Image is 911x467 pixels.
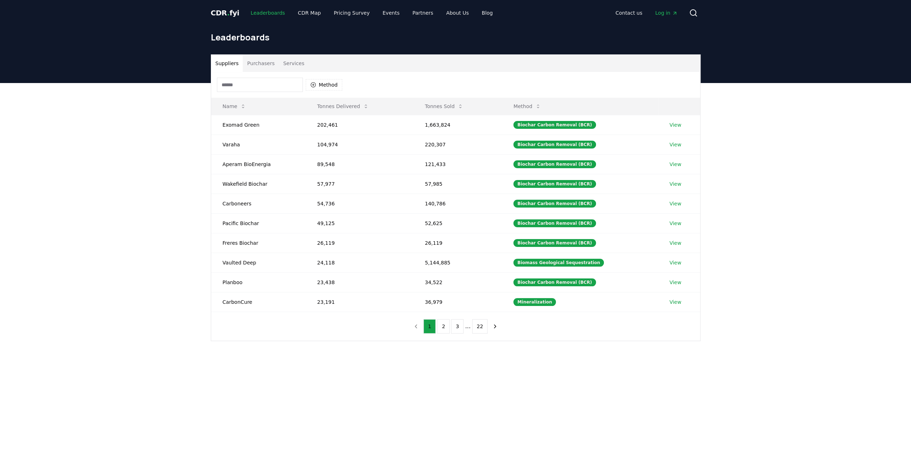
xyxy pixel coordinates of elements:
td: 36,979 [413,292,502,312]
td: 57,985 [413,174,502,194]
div: Biochar Carbon Removal (BCR) [513,200,596,208]
h1: Leaderboards [211,31,701,43]
button: Tonnes Sold [419,99,469,113]
div: Biochar Carbon Removal (BCR) [513,121,596,129]
div: Biochar Carbon Removal (BCR) [513,141,596,149]
a: About Us [440,6,474,19]
td: CarbonCure [211,292,306,312]
a: View [669,220,681,227]
td: 34,522 [413,272,502,292]
a: View [669,298,681,306]
a: View [669,239,681,247]
td: Exomad Green [211,115,306,135]
td: 220,307 [413,135,502,154]
button: Method [306,79,343,91]
a: View [669,141,681,148]
div: Biochar Carbon Removal (BCR) [513,180,596,188]
button: 22 [472,319,488,334]
td: 49,125 [306,213,413,233]
div: Biochar Carbon Removal (BCR) [513,239,596,247]
button: Name [217,99,252,113]
li: ... [465,322,470,331]
a: Blog [476,6,499,19]
td: Carboneers [211,194,306,213]
td: Aperam BioEnergia [211,154,306,174]
div: Biochar Carbon Removal (BCR) [513,219,596,227]
td: 140,786 [413,194,502,213]
td: Planboo [211,272,306,292]
button: 1 [423,319,436,334]
td: 24,118 [306,253,413,272]
a: View [669,161,681,168]
a: View [669,121,681,128]
td: 52,625 [413,213,502,233]
button: Suppliers [211,55,243,72]
td: Pacific Biochar [211,213,306,233]
span: CDR fyi [211,9,239,17]
button: Tonnes Delivered [311,99,374,113]
td: 202,461 [306,115,413,135]
nav: Main [610,6,683,19]
a: Contact us [610,6,648,19]
td: 5,144,885 [413,253,502,272]
button: Services [279,55,309,72]
td: 89,548 [306,154,413,174]
a: Leaderboards [245,6,291,19]
button: next page [489,319,501,334]
td: Varaha [211,135,306,154]
td: 23,191 [306,292,413,312]
a: View [669,259,681,266]
button: Purchasers [243,55,279,72]
a: Log in [649,6,683,19]
td: 26,119 [413,233,502,253]
span: Log in [655,9,677,16]
td: 1,663,824 [413,115,502,135]
td: 57,977 [306,174,413,194]
td: 121,433 [413,154,502,174]
td: 54,736 [306,194,413,213]
a: Partners [407,6,439,19]
a: Events [377,6,405,19]
td: Vaulted Deep [211,253,306,272]
a: View [669,180,681,188]
button: Method [508,99,547,113]
div: Biochar Carbon Removal (BCR) [513,160,596,168]
a: Pricing Survey [328,6,375,19]
div: Biomass Geological Sequestration [513,259,604,267]
a: View [669,200,681,207]
td: Freres Biochar [211,233,306,253]
td: 23,438 [306,272,413,292]
div: Biochar Carbon Removal (BCR) [513,278,596,286]
a: View [669,279,681,286]
td: 104,974 [306,135,413,154]
a: CDR.fyi [211,8,239,18]
a: CDR Map [292,6,326,19]
button: 3 [451,319,464,334]
td: 26,119 [306,233,413,253]
div: Mineralization [513,298,556,306]
button: 2 [437,319,450,334]
td: Wakefield Biochar [211,174,306,194]
nav: Main [245,6,498,19]
span: . [227,9,229,17]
